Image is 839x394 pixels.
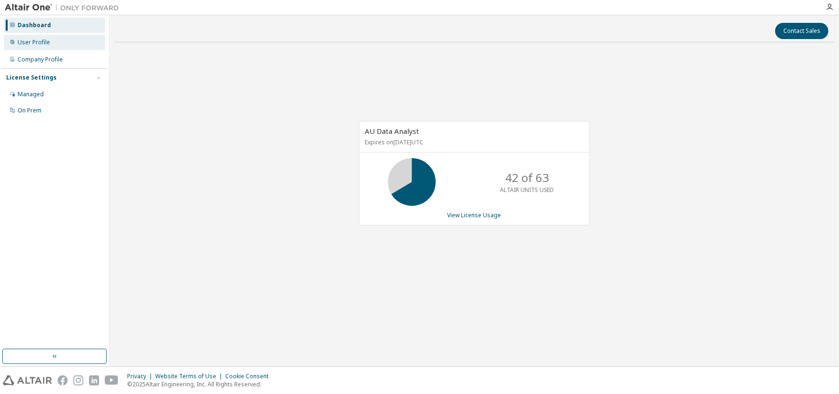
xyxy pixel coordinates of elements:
[365,138,581,146] p: Expires on [DATE] UTC
[155,373,225,380] div: Website Terms of Use
[18,107,41,114] div: On Prem
[127,380,274,388] p: © 2025 Altair Engineering, Inc. All Rights Reserved.
[500,186,554,194] p: ALTAIR UNITS USED
[73,375,83,385] img: instagram.svg
[6,74,57,81] div: License Settings
[775,23,829,39] button: Contact Sales
[18,56,63,63] div: Company Profile
[365,126,419,136] span: AU Data Analyst
[448,211,501,219] a: View License Usage
[89,375,99,385] img: linkedin.svg
[127,373,155,380] div: Privacy
[225,373,274,380] div: Cookie Consent
[18,91,44,98] div: Managed
[505,170,549,186] p: 42 of 63
[58,375,68,385] img: facebook.svg
[18,21,51,29] div: Dashboard
[18,39,50,46] div: User Profile
[5,3,124,12] img: Altair One
[105,375,119,385] img: youtube.svg
[3,375,52,385] img: altair_logo.svg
